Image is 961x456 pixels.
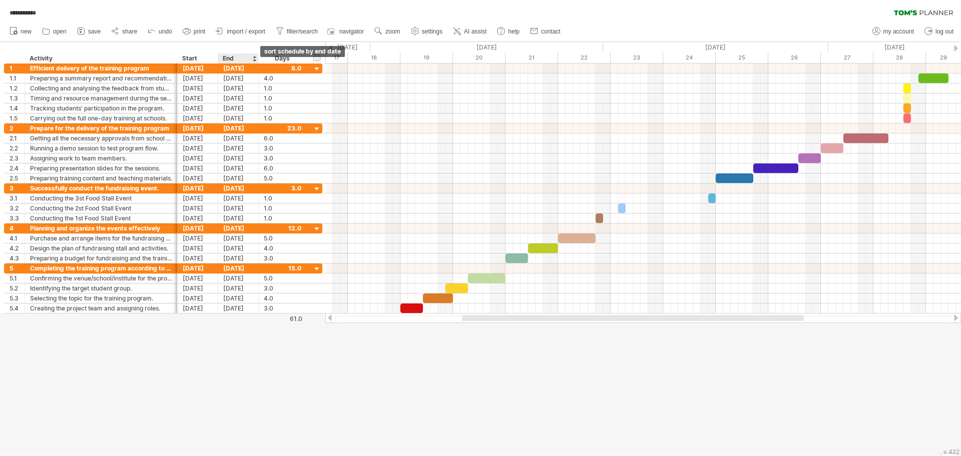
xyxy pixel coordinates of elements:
[30,293,172,303] div: Selecting the topic for the training program.
[178,283,218,293] div: [DATE]
[10,273,25,283] div: 5.1
[223,53,253,63] div: End
[218,283,259,293] div: [DATE]
[264,293,301,303] div: 4.0
[30,233,172,243] div: Purchase and arrange items for the fundraising event.
[264,233,301,243] div: 5.0
[218,263,259,273] div: [DATE]
[178,133,218,143] div: [DATE]
[10,293,25,303] div: 5.3
[10,243,25,253] div: 4.2
[264,73,301,83] div: 4.0
[10,233,25,243] div: 4.1
[30,143,172,153] div: Running a demo session to test program flow.
[264,203,301,213] div: 1.0
[30,83,172,93] div: Collecting and analysing the feedback from students.
[10,113,25,123] div: 1.5
[218,163,259,173] div: [DATE]
[178,73,218,83] div: [DATE]
[558,52,611,63] div: 22
[218,63,259,73] div: [DATE]
[10,253,25,263] div: 4.3
[264,83,301,93] div: 1.0
[30,53,172,63] div: Activity
[218,143,259,153] div: [DATE]
[821,52,873,63] div: 27
[10,303,25,313] div: 5.4
[30,213,172,223] div: Conducting the 1st Food Stall Event
[30,153,172,163] div: Assigning work to team members.
[264,283,301,293] div: 3.0
[264,163,301,173] div: 6.0
[218,103,259,113] div: [DATE]
[10,93,25,103] div: 1.3
[541,28,561,35] span: contact
[506,52,558,63] div: 21
[178,153,218,163] div: [DATE]
[53,28,67,35] span: open
[453,52,506,63] div: 20
[922,25,956,38] a: log out
[178,83,218,93] div: [DATE]
[611,52,663,63] div: 23
[287,28,318,35] span: filter/search
[264,213,301,223] div: 1.0
[264,173,301,183] div: 5.0
[218,253,259,263] div: [DATE]
[30,263,172,273] div: Completing the training program according to schedule
[385,28,400,35] span: zoom
[30,203,172,213] div: Conducting the 2st Food Stall Event
[218,113,259,123] div: [DATE]
[88,28,101,35] span: save
[218,293,259,303] div: [DATE]
[10,193,25,203] div: 3.1
[883,28,914,35] span: my account
[10,123,25,133] div: 2
[40,25,70,38] a: open
[10,223,25,233] div: 4
[218,73,259,83] div: [DATE]
[178,253,218,263] div: [DATE]
[508,28,520,35] span: help
[178,63,218,73] div: [DATE]
[178,273,218,283] div: [DATE]
[260,46,345,57] div: sort schedule by end date
[30,183,172,193] div: Successfully conduct the fundraising event.
[178,233,218,243] div: [DATE]
[178,93,218,103] div: [DATE]
[218,203,259,213] div: [DATE]
[218,133,259,143] div: [DATE]
[218,273,259,283] div: [DATE]
[941,453,958,456] div: Show Legend
[122,28,137,35] span: share
[464,28,487,35] span: AI assist
[218,83,259,93] div: [DATE]
[264,153,301,163] div: 3.0
[30,303,172,313] div: Creating the project team and assigning roles.
[213,25,268,38] a: import / export
[10,283,25,293] div: 5.2
[178,163,218,173] div: [DATE]
[178,293,218,303] div: [DATE]
[178,113,218,123] div: [DATE]
[528,25,564,38] a: contact
[450,25,490,38] a: AI assist
[30,63,172,73] div: Efficient delivery of the training program
[10,263,25,273] div: 5
[264,143,301,153] div: 3.0
[264,193,301,203] div: 1.0
[10,163,25,173] div: 2.4
[30,283,172,293] div: Identifying the target student group.
[10,213,25,223] div: 3.3
[264,113,301,123] div: 1.0
[348,52,400,63] div: 18
[21,28,32,35] span: new
[178,223,218,233] div: [DATE]
[218,243,259,253] div: [DATE]
[178,203,218,213] div: [DATE]
[264,93,301,103] div: 1.0
[264,133,301,143] div: 6.0
[178,123,218,133] div: [DATE]
[178,263,218,273] div: [DATE]
[218,213,259,223] div: [DATE]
